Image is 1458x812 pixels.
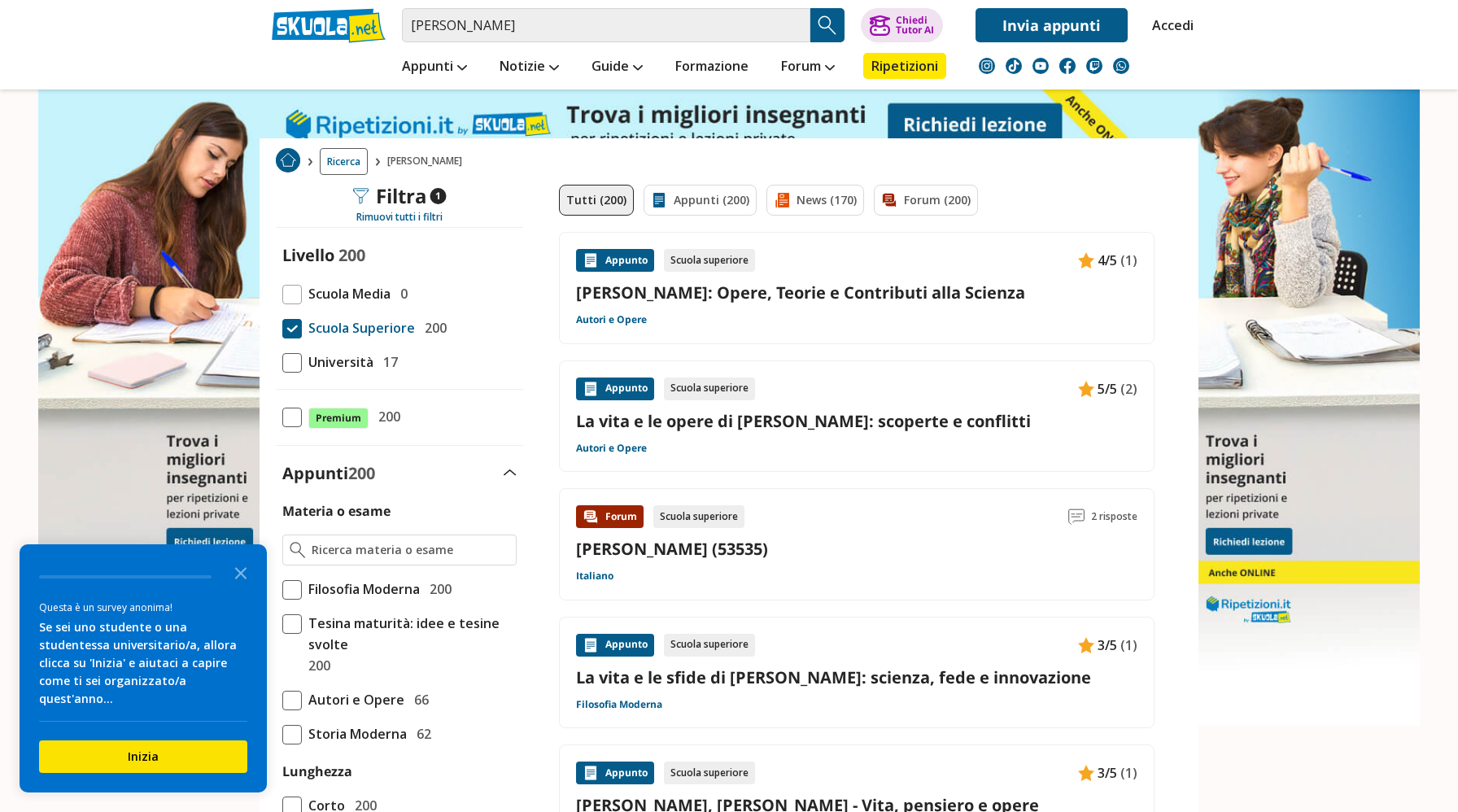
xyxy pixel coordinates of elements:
img: News filtro contenuto [774,192,790,208]
img: Appunti contenuto [1078,637,1094,653]
img: Appunti filtro contenuto [651,192,667,208]
a: [PERSON_NAME] (53535) [576,538,768,560]
a: Forum [777,53,839,82]
span: Università [302,351,373,373]
span: 200 [372,406,400,427]
div: Rimuovi tutti i filtri [276,211,523,224]
div: Filtra [353,185,447,207]
span: 200 [348,462,375,484]
a: Appunti (200) [644,185,757,216]
a: La vita e le opere di [PERSON_NAME]: scoperte e conflitti [576,410,1137,432]
a: Notizie [495,53,563,82]
span: Scuola Superiore [302,317,415,338]
a: Italiano [576,570,613,583]
a: Home [276,148,300,175]
img: Appunti contenuto [583,765,599,781]
img: Appunti contenuto [583,381,599,397]
a: Tutti (200) [559,185,634,216]
span: Storia Moderna [302,723,407,744]
span: 200 [302,655,330,676]
div: Appunto [576,762,654,784]
div: Scuola superiore [653,505,744,528]
img: instagram [979,58,995,74]
span: 200 [418,317,447,338]
span: 0 [394,283,408,304]
span: (1) [1120,250,1137,271]
div: Scuola superiore [664,634,755,657]
a: Appunti [398,53,471,82]
span: 3/5 [1098,635,1117,656]
img: twitch [1086,58,1102,74]
a: Accedi [1152,8,1186,42]
img: Cerca appunti, riassunti o versioni [815,13,840,37]
img: Ricerca materia o esame [290,542,305,558]
button: ChiediTutor AI [861,8,943,42]
a: Autori e Opere [576,442,647,455]
div: Forum [576,505,644,528]
img: Appunti contenuto [1078,252,1094,268]
div: Chiedi Tutor AI [896,15,934,35]
a: Forum (200) [874,185,978,216]
img: Appunti contenuto [1078,765,1094,781]
span: (2) [1120,378,1137,399]
div: Appunto [576,378,654,400]
img: Forum contenuto [583,509,599,525]
a: Ripetizioni [863,53,946,79]
img: Appunti contenuto [1078,381,1094,397]
span: 17 [377,351,398,373]
div: Appunto [576,634,654,657]
label: Lunghezza [282,762,352,780]
img: tiktok [1006,58,1022,74]
img: Forum filtro contenuto [881,192,897,208]
span: 62 [410,723,431,744]
a: News (170) [766,185,864,216]
span: 1 [430,188,447,204]
img: Apri e chiudi sezione [504,469,517,476]
a: [PERSON_NAME]: Opere, Teorie e Contributi alla Scienza [576,282,1137,303]
div: Scuola superiore [664,249,755,272]
span: 200 [338,244,365,266]
span: 66 [408,689,429,710]
span: [PERSON_NAME] [387,148,469,175]
a: Autori e Opere [576,313,647,326]
button: Close the survey [225,556,257,588]
span: (1) [1120,762,1137,784]
span: Scuola Media [302,283,391,304]
img: Commenti lettura [1068,509,1085,525]
label: Livello [282,244,334,266]
button: Search Button [810,8,845,42]
a: Invia appunti [976,8,1128,42]
img: Appunti contenuto [583,637,599,653]
label: Appunti [282,462,375,484]
div: Scuola superiore [664,762,755,784]
a: Formazione [671,53,753,82]
span: 200 [423,578,452,600]
span: 3/5 [1098,762,1117,784]
a: Guide [587,53,647,82]
span: Filosofia Moderna [302,578,420,600]
input: Ricerca materia o esame [312,542,509,558]
img: Home [276,148,300,172]
span: Autori e Opere [302,689,404,710]
span: Ricerca [320,148,368,175]
span: Premium [308,408,369,429]
img: Appunti contenuto [583,252,599,268]
img: youtube [1032,58,1049,74]
label: Materia o esame [282,502,391,520]
div: Survey [20,544,267,792]
div: Appunto [576,249,654,272]
span: 2 risposte [1091,505,1137,528]
div: Questa è un survey anonima! [39,600,247,615]
input: Cerca appunti, riassunti o versioni [402,8,810,42]
div: Se sei uno studente o una studentessa universitario/a, allora clicca su 'Inizia' e aiutaci a capi... [39,618,247,708]
span: 4/5 [1098,250,1117,271]
a: Filosofia Moderna [576,698,662,711]
span: Tesina maturità: idee e tesine svolte [302,613,517,655]
img: Filtra filtri mobile [353,188,369,204]
span: (1) [1120,635,1137,656]
img: facebook [1059,58,1076,74]
a: La vita e le sfide di [PERSON_NAME]: scienza, fede e innovazione [576,666,1137,688]
span: 5/5 [1098,378,1117,399]
button: Inizia [39,740,247,773]
div: Scuola superiore [664,378,755,400]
